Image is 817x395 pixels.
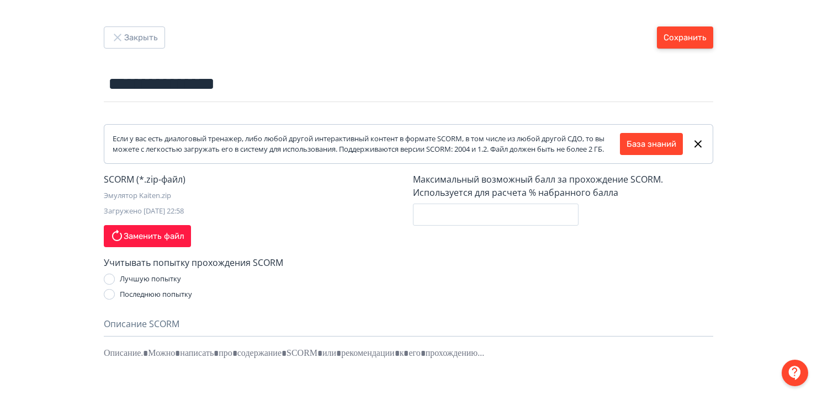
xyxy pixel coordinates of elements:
div: Максимальный возможный балл за прохождение SCORM. Используется для расчета % набранного балла [413,173,713,199]
div: SCORM (*.zip-файл) [104,173,404,186]
div: Описание SCORM [104,317,713,337]
a: База знаний [627,138,676,151]
div: Последнюю попытку [120,289,192,300]
div: Лучшую попытку [120,274,181,285]
button: Закрыть [104,26,165,49]
div: Загружено [DATE] 22:58 [104,206,404,217]
button: Заменить файл [104,225,191,247]
button: База знаний [620,133,683,155]
button: Сохранить [657,26,713,49]
div: Эмулятор Kaiten.zip [104,190,404,201]
div: Если у вас есть диалоговый тренажер, либо любой другой интерактивный контент в формате SCORM, в т... [113,134,620,155]
div: Учитывать попытку прохождения SCORM [104,256,404,269]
